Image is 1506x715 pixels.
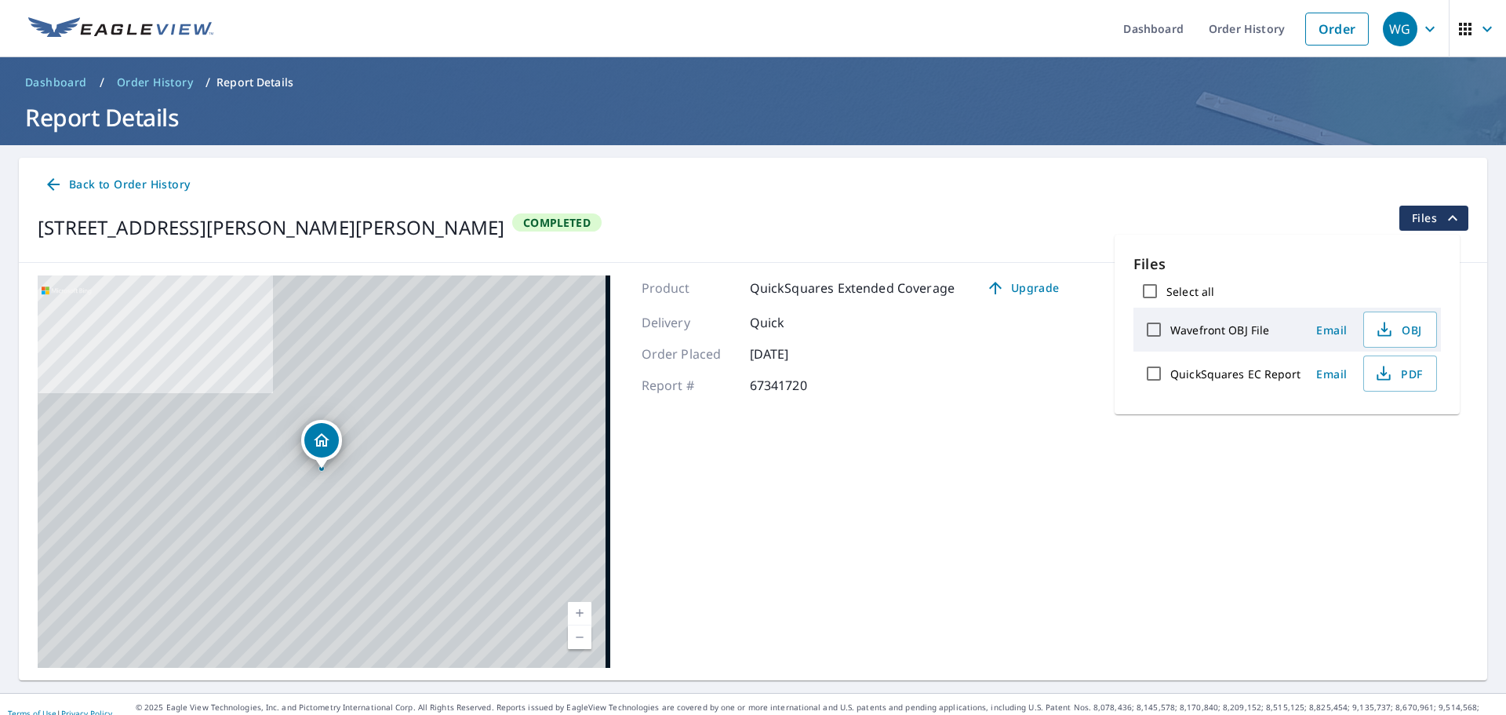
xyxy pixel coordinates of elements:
p: [DATE] [750,345,844,363]
a: Order History [111,70,199,95]
p: Delivery [642,313,736,332]
a: Order [1305,13,1369,46]
a: Upgrade [973,275,1071,301]
span: Dashboard [25,75,87,90]
span: Email [1313,367,1351,381]
button: filesDropdownBtn-67341720 [1399,206,1468,231]
span: PDF [1373,364,1424,383]
span: Back to Order History [44,175,190,195]
span: Completed [514,215,600,230]
span: OBJ [1373,320,1424,339]
button: Email [1307,362,1357,386]
p: QuickSquares Extended Coverage [750,279,955,297]
button: Email [1307,318,1357,342]
p: Product [642,279,736,297]
p: Quick [750,313,844,332]
label: QuickSquares EC Report [1170,367,1300,381]
span: Email [1313,323,1351,337]
span: Order History [117,75,193,90]
h1: Report Details [19,101,1487,133]
a: Current Level 17, Zoom Out [568,626,591,649]
div: WG [1383,12,1417,46]
label: Wavefront OBJ File [1170,323,1269,337]
p: Order Placed [642,345,736,363]
span: Files [1412,209,1462,228]
img: EV Logo [28,17,213,41]
div: Dropped pin, building 1, Residential property, 1506 Donald Dr Columbus, GA 31907 [301,420,342,469]
a: Current Level 17, Zoom In [568,602,591,626]
p: Files [1133,254,1441,275]
button: OBJ [1363,312,1437,348]
label: Select all [1166,284,1214,299]
a: Dashboard [19,70,93,95]
li: / [100,73,104,92]
span: Upgrade [983,279,1062,297]
button: PDF [1363,356,1437,392]
div: [STREET_ADDRESS][PERSON_NAME][PERSON_NAME] [38,213,504,242]
p: 67341720 [750,376,844,395]
li: / [206,73,210,92]
nav: breadcrumb [19,70,1487,95]
p: Report Details [216,75,293,90]
p: Report # [642,376,736,395]
a: Back to Order History [38,170,196,199]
